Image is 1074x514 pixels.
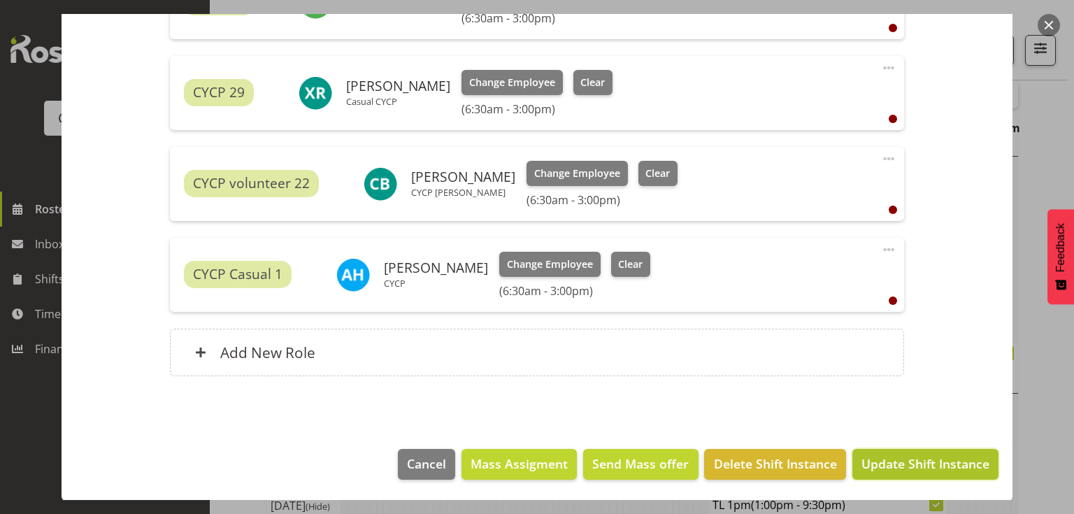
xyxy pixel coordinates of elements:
div: User is clocked out [889,24,897,32]
h6: (6:30am - 3:00pm) [461,11,613,25]
img: charlotte-bottcher11626.jpg [364,167,397,201]
button: Cancel [398,449,455,480]
h6: (6:30am - 3:00pm) [461,102,613,116]
h6: [PERSON_NAME] [384,260,488,276]
span: Feedback [1054,223,1067,272]
button: Update Shift Instance [852,449,998,480]
span: CYCP volunteer 22 [193,173,310,194]
span: Send Mass offer [592,455,689,473]
p: CYCP [384,278,488,289]
span: Clear [618,257,643,272]
span: Cancel [407,455,446,473]
button: Clear [638,161,678,186]
h6: [PERSON_NAME] [346,78,450,94]
span: Delete Shift Instance [714,455,837,473]
span: CYCP Casual 1 [193,264,282,285]
span: Change Employee [534,166,620,181]
button: Change Employee [499,252,601,277]
img: alexzarn-harmer11855.jpg [336,258,370,292]
span: CYCP 29 [193,83,245,103]
button: Clear [611,252,651,277]
div: User is clocked out [889,115,897,123]
p: Casual CYCP [346,96,450,107]
span: Change Employee [507,257,593,272]
span: Mass Assigment [471,455,568,473]
button: Delete Shift Instance [704,449,845,480]
button: Change Employee [527,161,628,186]
img: xaia-reddy11179.jpg [299,76,332,110]
div: User is clocked out [889,206,897,214]
button: Feedback - Show survey [1047,209,1074,304]
span: Clear [645,166,670,181]
p: CYCP [PERSON_NAME] [411,187,515,198]
button: Mass Assigment [461,449,577,480]
h6: (6:30am - 3:00pm) [499,284,650,298]
button: Send Mass offer [583,449,698,480]
p: CYCP [346,5,450,16]
button: Change Employee [461,70,563,95]
span: Clear [580,75,605,90]
h6: Add New Role [220,343,315,362]
div: User is clocked out [889,297,897,305]
h6: (6:30am - 3:00pm) [527,193,678,207]
span: Change Employee [469,75,555,90]
button: Clear [573,70,613,95]
span: Update Shift Instance [861,455,989,473]
h6: [PERSON_NAME] [411,169,515,185]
